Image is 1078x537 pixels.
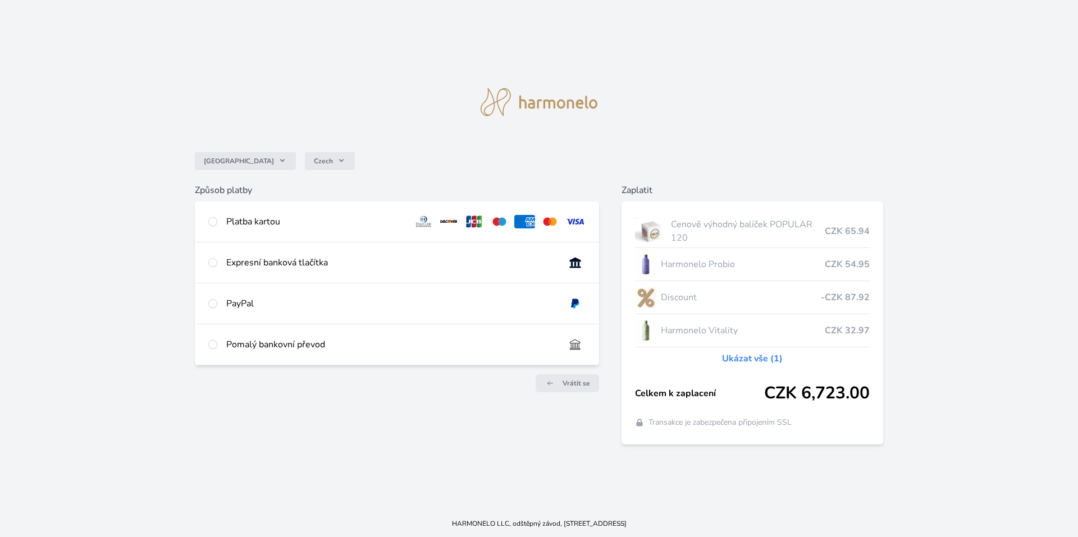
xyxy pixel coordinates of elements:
h6: Způsob platby [195,183,599,197]
img: amex.svg [514,215,535,228]
div: PayPal [226,297,556,310]
span: Transakce je zabezpečena připojením SSL [648,417,792,428]
h6: Zaplatit [622,183,884,197]
div: Platba kartou [226,215,405,228]
span: CZK 32.97 [825,324,870,337]
span: [GEOGRAPHIC_DATA] [204,157,274,166]
span: -CZK 87.92 [821,291,870,304]
img: diners.svg [413,215,434,228]
img: onlineBanking_CZ.svg [565,256,586,269]
img: CLEAN_PROBIO_se_stinem_x-lo.jpg [635,250,656,278]
span: CZK 54.95 [825,258,870,271]
span: CZK 65.94 [825,224,870,238]
span: Cenově výhodný balíček POPULAR 120 [671,218,825,245]
img: maestro.svg [489,215,510,228]
a: Vrátit se [536,374,599,392]
div: Expresní banková tlačítka [226,256,556,269]
span: Vrátit se [563,379,590,388]
img: paypal.svg [565,297,586,310]
span: Celkem k zaplacení [635,387,765,400]
button: Czech [305,152,355,170]
img: CLEAN_VITALITY_se_stinem_x-lo.jpg [635,316,656,345]
span: Harmonelo Vitality [661,324,825,337]
img: bankTransfer_IBAN.svg [565,338,586,351]
span: CZK 6,723.00 [764,383,870,403]
span: Czech [314,157,333,166]
img: popular.jpg [635,217,667,245]
span: Harmonelo Probio [661,258,825,271]
img: mc.svg [540,215,560,228]
a: Ukázat vše (1) [722,352,783,365]
img: discover.svg [438,215,459,228]
img: discount-lo.png [635,283,656,311]
button: [GEOGRAPHIC_DATA] [195,152,296,170]
div: Pomalý bankovní převod [226,338,556,351]
span: Discount [661,291,821,304]
img: jcb.svg [464,215,485,228]
img: visa.svg [565,215,586,228]
img: logo.svg [481,88,597,116]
